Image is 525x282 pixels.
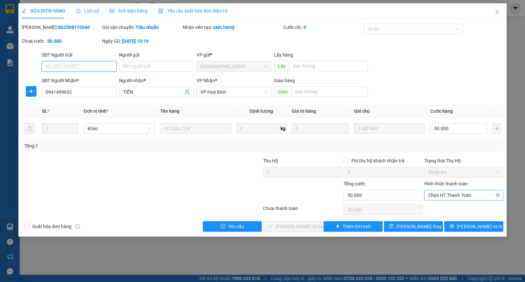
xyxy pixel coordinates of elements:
[262,205,343,216] div: Chưa thanh toán
[22,37,101,45] div: Chưa cước :
[160,108,179,114] span: Tên hàng
[3,41,76,52] b: GỬI : VP Hoà Bình
[291,86,368,97] input: Dọc đường
[136,25,159,30] b: Tiêu chuẩn
[221,224,225,229] span: exclamation-circle
[76,8,99,13] span: Lịch sử
[496,193,500,197] span: close-circle
[457,223,503,230] span: [PERSON_NAME] và In
[274,78,295,83] span: Giao hàng
[42,108,47,114] span: SL
[183,24,282,31] div: Nhân viên tạo:
[24,142,203,150] div: Tổng: 1
[158,9,163,14] img: icon
[428,190,499,200] span: Chọn HT Thanh Toán
[213,25,235,30] b: cam.hamy
[200,61,267,71] span: Sài Gòn
[22,8,65,13] span: SỬA ĐƠN HÀNG
[24,123,35,134] button: delete
[274,61,289,71] span: Lấy
[22,9,26,13] span: edit
[389,224,394,229] span: save
[228,223,244,230] span: Yêu cầu
[119,51,194,59] div: Người gửi
[283,24,362,31] div: Cước rồi :
[343,223,370,230] span: Thêm ĐH mới
[304,25,306,30] b: 0
[119,77,194,84] div: Người nhận
[102,24,181,31] div: Gói vận chuyển:
[424,181,468,186] label: Hình thức thanh toán
[289,61,368,71] input: Dọc đường
[200,87,267,97] span: VP Hoà Bình
[38,24,43,29] span: phone
[344,181,365,186] span: Tổng cước
[250,108,273,114] span: Định lượng
[160,123,231,134] input: VD: Bàn, Ghế
[38,16,43,21] span: environment
[488,3,507,22] button: Close
[324,221,383,232] button: plusThêm ĐH mới
[3,14,125,23] li: 995 [PERSON_NAME]
[76,9,80,13] span: clock-circle
[351,105,428,118] th: Ghi chú
[354,123,425,134] input: Ghi Chú
[384,221,443,232] button: save[PERSON_NAME] thay đổi
[495,10,500,15] span: close
[185,89,190,95] span: user-add
[75,224,80,229] span: info-circle
[274,86,291,97] span: Giao
[158,8,227,13] span: Yêu cầu xuất hóa đơn điện tử
[3,23,125,31] li: 0946 508 595
[263,221,322,232] button: check[PERSON_NAME] và Giao hàng
[26,86,36,97] button: plus
[396,223,449,230] span: [PERSON_NAME] thay đổi
[22,24,101,31] div: [PERSON_NAME]:
[428,167,499,177] span: Chưa thu
[30,223,74,230] span: Xuất hóa đơn hàng
[450,224,454,229] span: printer
[197,78,215,83] span: VP Nhận
[274,52,293,58] span: Lấy hàng
[42,51,116,59] div: SĐT Người Gửi
[26,89,36,94] span: plus
[58,25,90,30] b: SG2508110040
[280,123,286,134] span: kg
[38,4,87,12] b: Nhà Xe Hà My
[335,224,340,229] span: plus
[349,157,407,164] span: Phí thu hộ khách nhận trả
[430,108,453,114] span: Cước hàng
[292,123,349,134] input: 0
[47,38,62,44] b: 50.000
[493,123,501,134] button: plus
[263,158,278,163] span: Thu Hộ
[444,221,503,232] button: printer[PERSON_NAME] và In
[110,8,148,13] span: Ảnh kiện hàng
[84,108,108,114] span: Đơn vị tính
[197,51,271,59] div: VP gửi
[424,157,503,164] div: Trạng thái Thu Hộ
[42,77,116,84] div: SĐT Người Nhận
[88,124,151,133] span: Khác
[203,221,262,232] button: exclamation-circleYêu cầu
[122,38,149,44] b: [DATE] 19:16
[110,9,114,13] span: picture
[102,37,181,45] div: Ngày GD:
[292,108,316,114] span: Giá trị hàng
